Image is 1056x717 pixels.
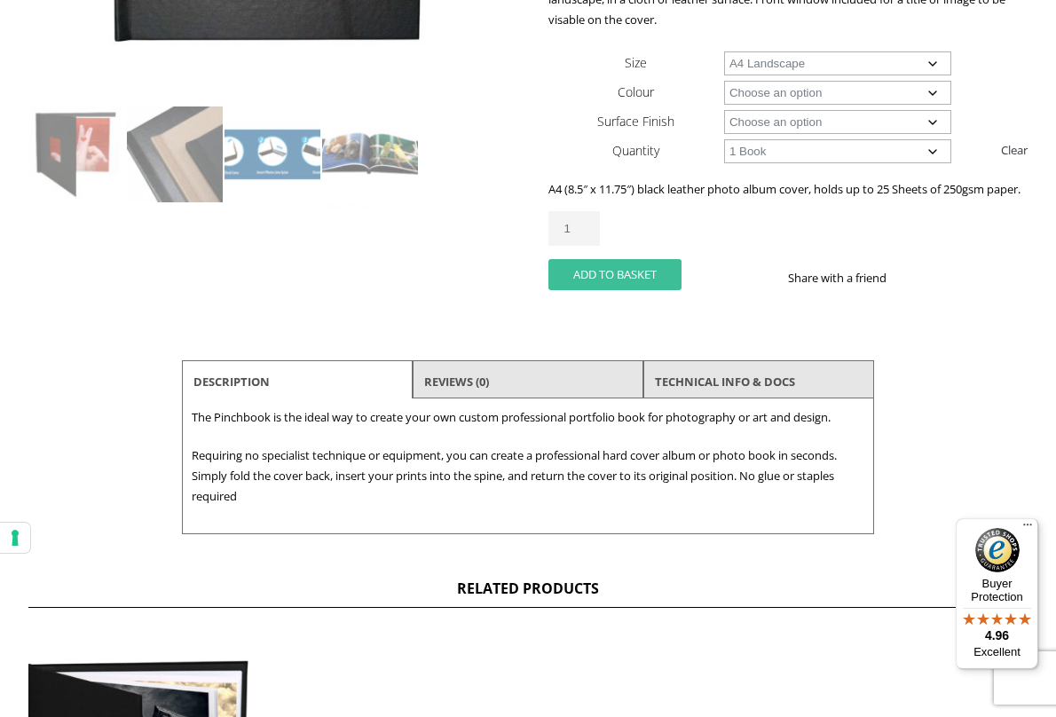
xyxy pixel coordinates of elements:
img: Pinchbook Photo Book Covers* with Front Window - Image 5 [29,204,125,300]
img: Pinchbook Photo Book Covers* with Front Window - Image 8 [322,204,418,300]
img: Pinchbook Photo Book Covers* with Front Window - Image 6 [127,204,223,300]
label: Size [625,54,647,71]
img: Pinchbook Photo Book Covers* with Front Window - Image 7 [225,204,320,300]
img: Pinchbook Photo Book Covers* with Front Window - Image 3 [225,106,320,202]
span: 4.96 [985,628,1009,642]
a: Reviews (0) [424,366,489,398]
img: facebook sharing button [908,271,922,285]
h2: Related products [28,579,1028,608]
a: Clear options [1001,136,1028,164]
p: Excellent [956,645,1038,659]
img: Trusted Shops Trustmark [975,528,1020,572]
p: Buyer Protection [956,577,1038,603]
a: Description [193,366,270,398]
button: Menu [1017,518,1038,540]
img: twitter sharing button [929,271,943,285]
label: Surface Finish [597,113,674,130]
p: Share with a friend [788,268,908,288]
img: Pinchbook Photo Book Covers* with Front Window - Image 2 [127,106,223,202]
button: Trusted Shops TrustmarkBuyer Protection4.96Excellent [956,518,1038,669]
label: Quantity [612,142,659,159]
img: Pinchbook Photo Book Covers* with Front Window [29,106,125,202]
p: The Pinchbook is the ideal way to create your own custom professional portfolio book for photogra... [192,407,864,428]
a: TECHNICAL INFO & DOCS [655,366,795,398]
input: Product quantity [548,211,600,246]
label: Colour [618,83,654,100]
span: Requiring no specialist technique or equipment, you can create a professional hard cover album or... [192,447,837,504]
img: email sharing button [950,271,965,285]
button: Add to basket [548,259,682,290]
img: Pinchbook Photo Book Covers* with Front Window - Image 4 [322,106,418,202]
p: A4 (8.5″ x 11.75″) black leather photo album cover, holds up to 25 Sheets of 250gsm paper. [548,179,1028,200]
